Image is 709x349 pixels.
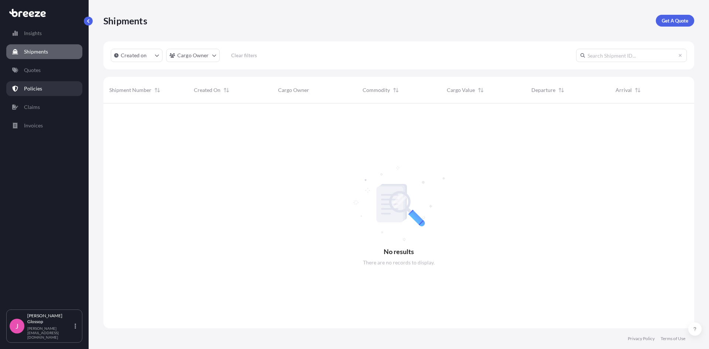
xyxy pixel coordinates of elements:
[363,86,390,94] span: Commodity
[476,86,485,95] button: Sort
[633,86,642,95] button: Sort
[24,103,40,111] p: Claims
[662,17,688,24] p: Get A Quote
[6,81,82,96] a: Policies
[391,86,400,95] button: Sort
[447,86,475,94] span: Cargo Value
[194,86,220,94] span: Created On
[576,49,687,62] input: Search Shipment ID...
[121,52,147,59] p: Created on
[6,63,82,78] a: Quotes
[24,122,43,129] p: Invoices
[103,15,147,27] p: Shipments
[24,66,41,74] p: Quotes
[6,26,82,41] a: Insights
[223,49,265,61] button: Clear filters
[177,52,209,59] p: Cargo Owner
[656,15,694,27] a: Get A Quote
[27,326,73,339] p: [PERSON_NAME][EMAIL_ADDRESS][DOMAIN_NAME]
[166,49,220,62] button: cargoOwner Filter options
[616,86,632,94] span: Arrival
[557,86,566,95] button: Sort
[24,48,48,55] p: Shipments
[231,52,257,59] p: Clear filters
[278,86,309,94] span: Cargo Owner
[109,86,151,94] span: Shipment Number
[222,86,231,95] button: Sort
[24,85,42,92] p: Policies
[27,313,73,325] p: [PERSON_NAME] Glossop
[6,100,82,114] a: Claims
[153,86,162,95] button: Sort
[661,336,685,342] a: Terms of Use
[6,44,82,59] a: Shipments
[24,30,42,37] p: Insights
[531,86,555,94] span: Departure
[111,49,162,62] button: createdOn Filter options
[628,336,655,342] a: Privacy Policy
[16,322,18,330] span: J
[6,118,82,133] a: Invoices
